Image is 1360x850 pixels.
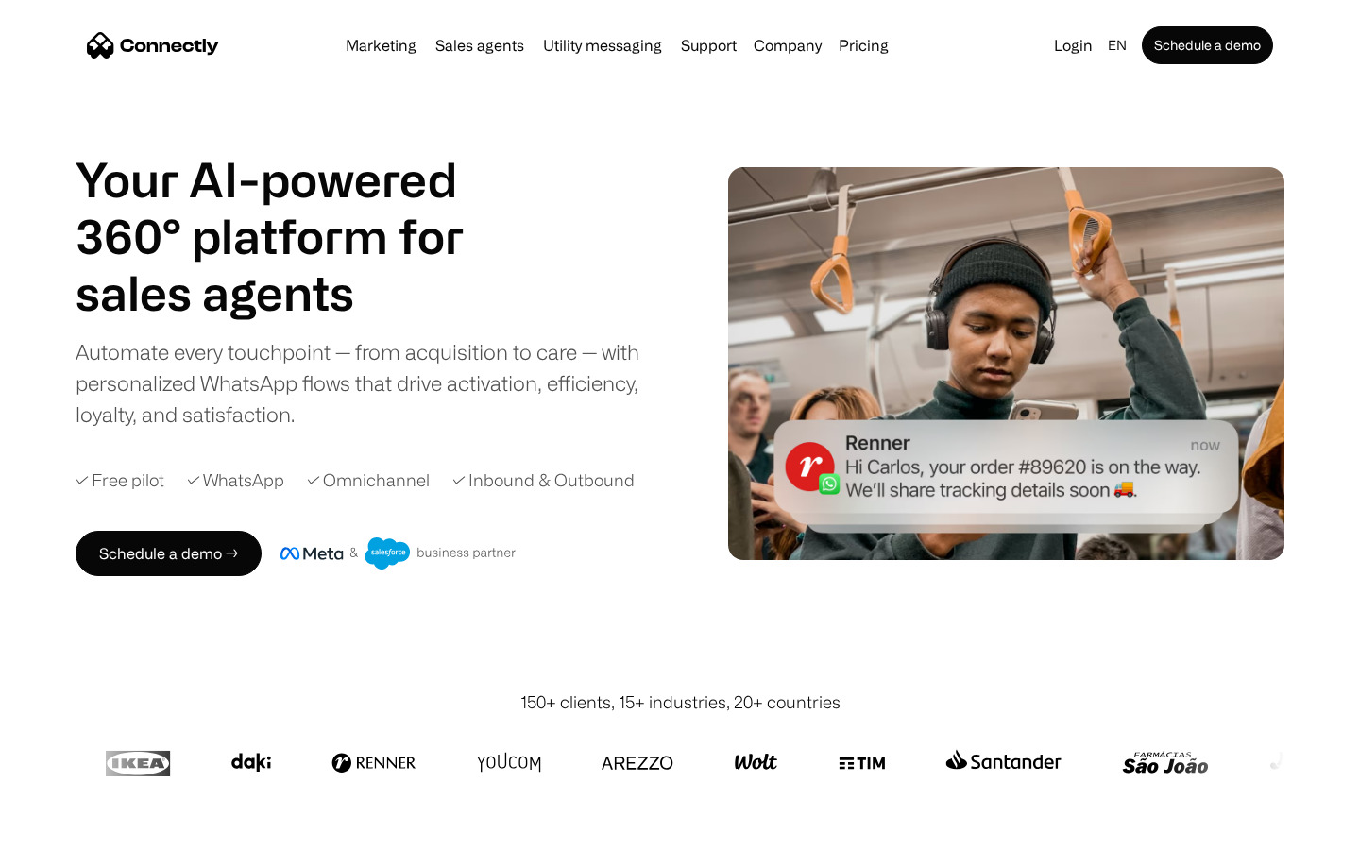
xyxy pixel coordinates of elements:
[307,467,430,493] div: ✓ Omnichannel
[535,38,670,53] a: Utility messaging
[76,264,510,321] h1: sales agents
[280,537,517,569] img: Meta and Salesforce business partner badge.
[452,467,635,493] div: ✓ Inbound & Outbound
[520,689,841,715] div: 150+ clients, 15+ industries, 20+ countries
[187,467,284,493] div: ✓ WhatsApp
[338,38,424,53] a: Marketing
[76,531,262,576] a: Schedule a demo →
[1046,32,1100,59] a: Login
[673,38,744,53] a: Support
[1142,26,1273,64] a: Schedule a demo
[19,815,113,843] aside: Language selected: English
[1108,32,1127,59] div: en
[831,38,896,53] a: Pricing
[754,32,822,59] div: Company
[76,467,164,493] div: ✓ Free pilot
[38,817,113,843] ul: Language list
[428,38,532,53] a: Sales agents
[76,336,671,430] div: Automate every touchpoint — from acquisition to care — with personalized WhatsApp flows that driv...
[76,151,510,264] h1: Your AI-powered 360° platform for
